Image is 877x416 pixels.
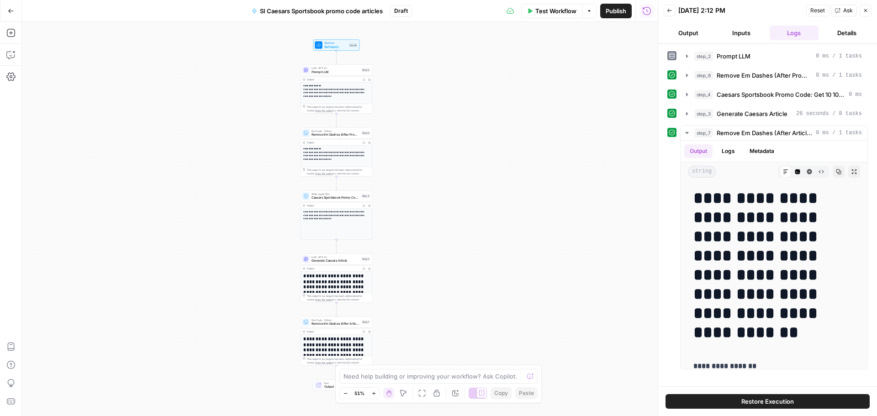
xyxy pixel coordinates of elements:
div: Step 2 [361,68,370,72]
button: Logs [716,144,740,158]
button: Test Workflow [521,4,582,18]
span: Reset [810,6,825,15]
div: This output is too large & has been abbreviated for review. to view the full content. [307,168,370,175]
span: 26 seconds / 8 tasks [796,110,862,118]
span: Caesars Sportsbook Promo Code: Get 10 100% Bet Boosts for {{ event_title }} [312,195,359,200]
button: Inputs [717,26,766,40]
div: This output is too large & has been abbreviated for review. to view the full content. [307,357,370,364]
div: Step 3 [361,257,370,261]
div: Step 6 [361,131,370,135]
button: Publish [600,4,632,18]
span: Write Liquid Text [312,192,359,196]
span: Run Code · Python [312,318,360,322]
span: step_2 [694,52,713,61]
button: 0 ms / 1 tasks [681,49,867,63]
span: Prompt LLM [312,69,360,74]
span: 51% [354,390,365,397]
span: Remove Em Dashes (After Article) [717,128,812,137]
span: Generate Caesars Article [717,109,787,118]
div: Write Liquid TextCaesars Sportsbook Promo Code: Get 10 100% Bet Boosts for {{ event_title }}Step ... [301,190,372,240]
div: Step 4 [361,194,370,198]
span: Copy the output [315,172,333,175]
button: 26 seconds / 8 tasks [681,106,867,121]
span: Run Code · Python [312,129,360,133]
span: Paste [519,389,534,397]
div: 0 ms / 1 tasks [681,141,867,369]
button: Copy [491,387,512,399]
g: Edge from step_6 to step_4 [336,177,337,190]
div: This output is too large & has been abbreviated for review. to view the full content. [307,294,370,301]
div: Output [307,267,360,270]
button: Restore Execution [666,394,870,409]
span: LLM · GPT-4.1 [312,255,360,259]
div: Output [307,78,360,81]
div: Output [307,141,360,144]
span: step_6 [694,71,713,80]
span: Prompt LLM [717,52,750,61]
span: Copy the output [315,298,333,301]
span: string [688,166,716,178]
button: Ask [831,5,857,16]
span: Copy the output [315,109,333,112]
button: Logs [770,26,819,40]
span: Workflow [324,41,347,45]
span: SI Caesars Sportsbook promo code articles [260,6,383,16]
div: WorkflowSet InputsInputs [301,39,372,50]
span: step_7 [694,128,713,137]
div: Output [307,330,360,333]
button: Output [664,26,713,40]
span: step_3 [694,109,713,118]
span: LLM · GPT-4.1 [312,66,360,70]
button: 0 ms / 1 tasks [681,126,867,140]
span: step_4 [694,90,713,99]
button: SI Caesars Sportsbook promo code articles [246,4,388,18]
span: End [324,381,356,385]
button: Metadata [744,144,780,158]
span: Remove Em Dashes (After Prompt) [312,132,360,137]
span: 0 ms / 1 tasks [816,71,862,79]
div: EndOutput [301,379,372,390]
g: Edge from step_4 to step_3 [336,240,337,253]
button: Reset [806,5,829,16]
span: Publish [606,6,626,16]
button: 0 ms / 1 tasks [681,68,867,83]
g: Edge from start to step_2 [336,51,337,64]
button: Paste [515,387,538,399]
span: Generate Caesars Article [312,258,360,263]
span: Test Workflow [535,6,576,16]
span: Draft [394,7,408,15]
div: Step 7 [361,320,370,324]
div: Output [307,204,360,207]
button: Output [684,144,713,158]
span: Remove Em Dashes (After Prompt) [717,71,812,80]
span: 0 ms / 1 tasks [816,129,862,137]
g: Edge from step_2 to step_6 [336,114,337,127]
span: Copy the output [315,361,333,364]
button: 0 ms [681,87,867,102]
span: Caesars Sportsbook Promo Code: Get 10 100% Bet Boosts for {{ event_title }} [717,90,845,99]
span: Remove Em Dashes (After Article) [312,321,360,326]
div: This output is too large & has been abbreviated for review. to view the full content. [307,105,370,112]
span: Copy [494,389,508,397]
span: Output [324,384,356,389]
button: Details [822,26,872,40]
div: Inputs [349,43,358,47]
g: Edge from step_3 to step_7 [336,303,337,316]
span: Restore Execution [741,397,794,406]
span: 0 ms [849,90,862,99]
span: 0 ms / 1 tasks [816,52,862,60]
span: Set Inputs [324,44,347,49]
span: Ask [843,6,853,15]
